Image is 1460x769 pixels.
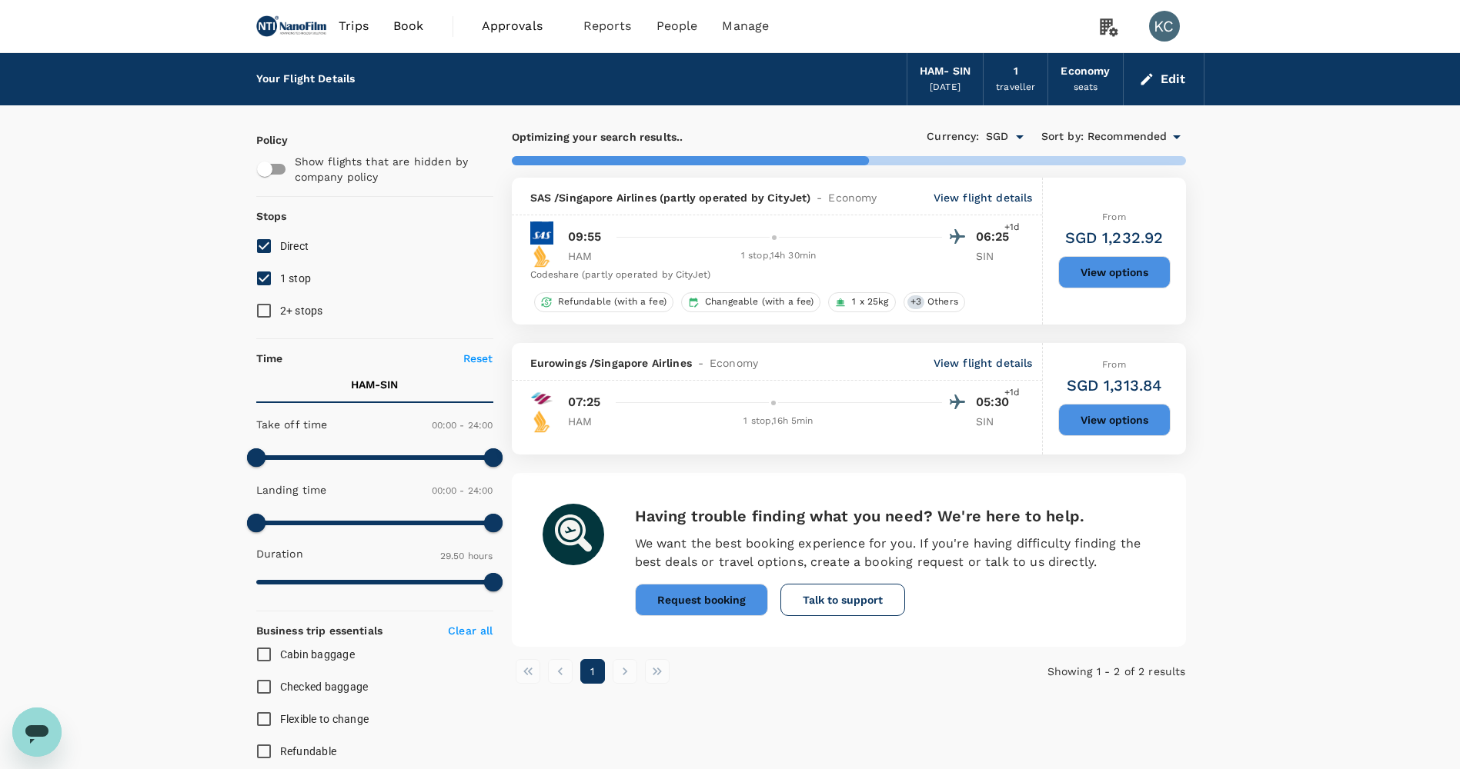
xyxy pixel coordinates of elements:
span: From [1102,359,1126,370]
button: page 1 [580,659,605,684]
p: Clear all [448,623,493,638]
span: - [810,190,828,205]
p: View flight details [934,190,1033,205]
strong: Stops [256,210,287,222]
p: 05:30 [976,393,1014,411]
strong: Business trip essentials [256,624,383,637]
span: SAS / Singapore Airlines (partly operated by CityJet) [530,190,811,205]
span: 00:00 - 24:00 [432,485,493,496]
p: We want the best booking experience for you. If you're having difficulty finding the best deals o... [635,534,1155,571]
span: Eurowings / Singapore Airlines [530,355,692,371]
p: Policy [256,132,270,148]
p: 07:25 [568,393,601,411]
span: Direct [280,240,309,252]
img: SQ [530,245,553,268]
span: Trips [339,17,369,35]
span: Refundable [280,745,337,757]
p: SIN [976,414,1014,429]
span: 2+ stops [280,305,323,317]
p: Reset [463,351,493,366]
iframe: Button to launch messaging window [12,707,62,757]
span: Checked baggage [280,681,369,693]
span: 29.50 hours [440,551,493,561]
span: 00:00 - 24:00 [432,420,493,431]
div: Your Flight Details [256,71,356,88]
span: +1d [1004,385,1020,401]
div: 1 x 25kg [828,292,895,312]
span: Others [921,295,964,308]
div: seats [1074,80,1098,95]
div: KC [1149,11,1180,42]
span: 1 stop [280,272,312,285]
div: 1 [1014,63,1018,80]
p: HAM - SIN [351,377,398,392]
p: Showing 1 - 2 of 2 results [961,664,1186,679]
button: View options [1058,404,1171,436]
div: 1 stop , 14h 30min [616,248,942,264]
h6: Having trouble finding what you need? We're here to help. [635,504,1155,528]
span: Currency : [927,128,979,145]
span: Reports [583,17,632,35]
p: 09:55 [568,228,602,246]
span: 1 x 25kg [846,295,894,308]
span: Economy [828,190,877,205]
span: Flexible to change [280,713,369,725]
button: Request booking [635,584,768,616]
p: Optimizing your search results.. [512,129,849,145]
span: Refundable (with a fee) [552,295,673,308]
h6: SGD 1,232.92 [1065,225,1164,250]
p: Duration [256,546,303,561]
span: Sort by : [1041,128,1084,145]
p: Time [256,351,283,366]
img: SK [530,221,553,245]
button: Open [1009,126,1031,148]
p: HAM [568,414,606,429]
p: SIN [976,248,1014,264]
p: 06:25 [976,228,1014,246]
button: View options [1058,256,1171,288]
div: Codeshare (partly operated by CityJet) [530,268,1014,283]
span: Book [393,17,424,35]
img: EW [530,387,553,410]
span: - [692,355,710,371]
span: Changeable (with a fee) [699,295,820,308]
p: Take off time [256,417,328,432]
span: +1d [1004,220,1020,235]
button: Edit [1136,67,1191,92]
p: HAM [568,248,606,264]
button: Talk to support [780,584,905,616]
img: NANOFILM TECHNOLOGIES INTERNATIONAL LIMITED [256,9,327,43]
span: From [1102,211,1126,222]
nav: pagination navigation [512,659,961,684]
p: Show flights that are hidden by company policy [295,154,483,185]
div: [DATE] [930,80,961,95]
p: Landing time [256,482,327,498]
div: Refundable (with a fee) [534,292,673,312]
span: Economy [710,355,758,371]
div: 1 stop , 16h 5min [616,414,942,429]
div: Changeable (with a fee) [681,292,820,312]
div: traveller [996,80,1035,95]
span: Recommended [1087,128,1168,145]
span: Manage [722,17,769,35]
h6: SGD 1,313.84 [1067,373,1162,398]
span: + 3 [907,295,924,308]
div: Economy [1061,63,1110,80]
div: +3Others [904,292,965,312]
img: SQ [530,410,553,433]
div: HAM - SIN [920,63,971,80]
p: View flight details [934,355,1033,371]
span: Approvals [482,17,559,35]
span: People [656,17,698,35]
span: Cabin baggage [280,648,355,661]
